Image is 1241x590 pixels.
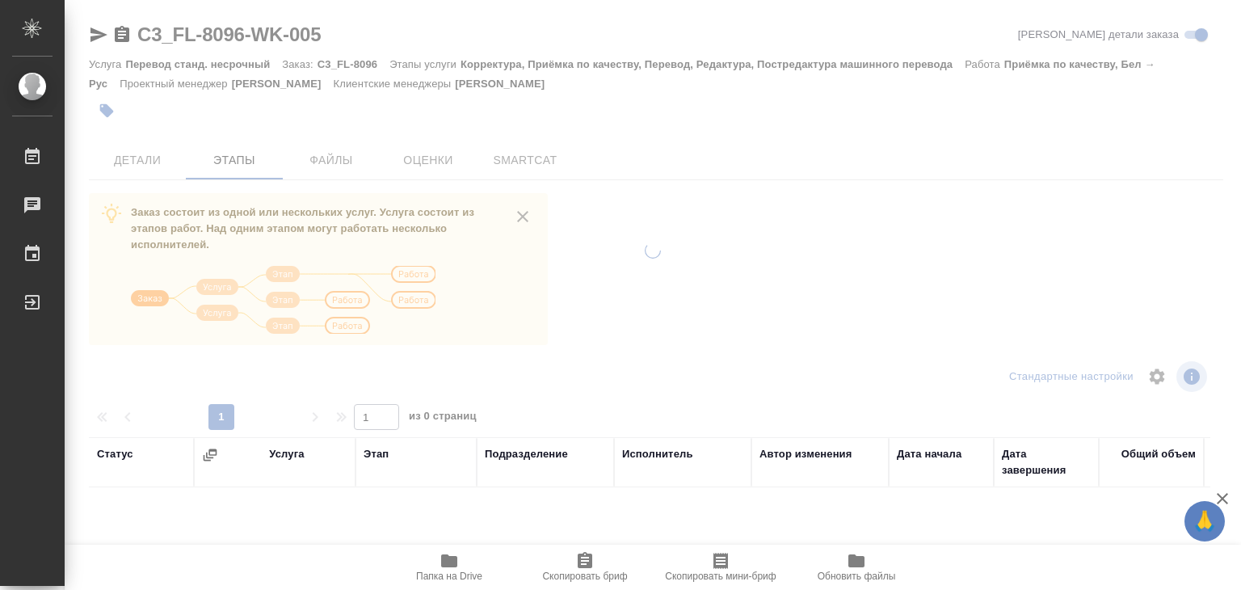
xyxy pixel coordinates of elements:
[1002,446,1091,478] div: Дата завершения
[622,446,693,462] div: Исполнитель
[818,571,896,582] span: Обновить файлы
[1121,446,1196,462] div: Общий объем
[416,571,482,582] span: Папка на Drive
[364,446,389,462] div: Этап
[759,446,852,462] div: Автор изменения
[485,446,568,462] div: Подразделение
[897,446,961,462] div: Дата начала
[381,545,517,590] button: Папка на Drive
[789,545,924,590] button: Обновить файлы
[542,571,627,582] span: Скопировать бриф
[517,545,653,590] button: Скопировать бриф
[1184,501,1225,542] button: 🙏
[202,447,218,463] button: Сгруппировать
[1191,504,1218,538] span: 🙏
[97,446,133,462] div: Статус
[665,571,776,582] span: Скопировать мини-бриф
[269,446,304,462] div: Услуга
[653,545,789,590] button: Скопировать мини-бриф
